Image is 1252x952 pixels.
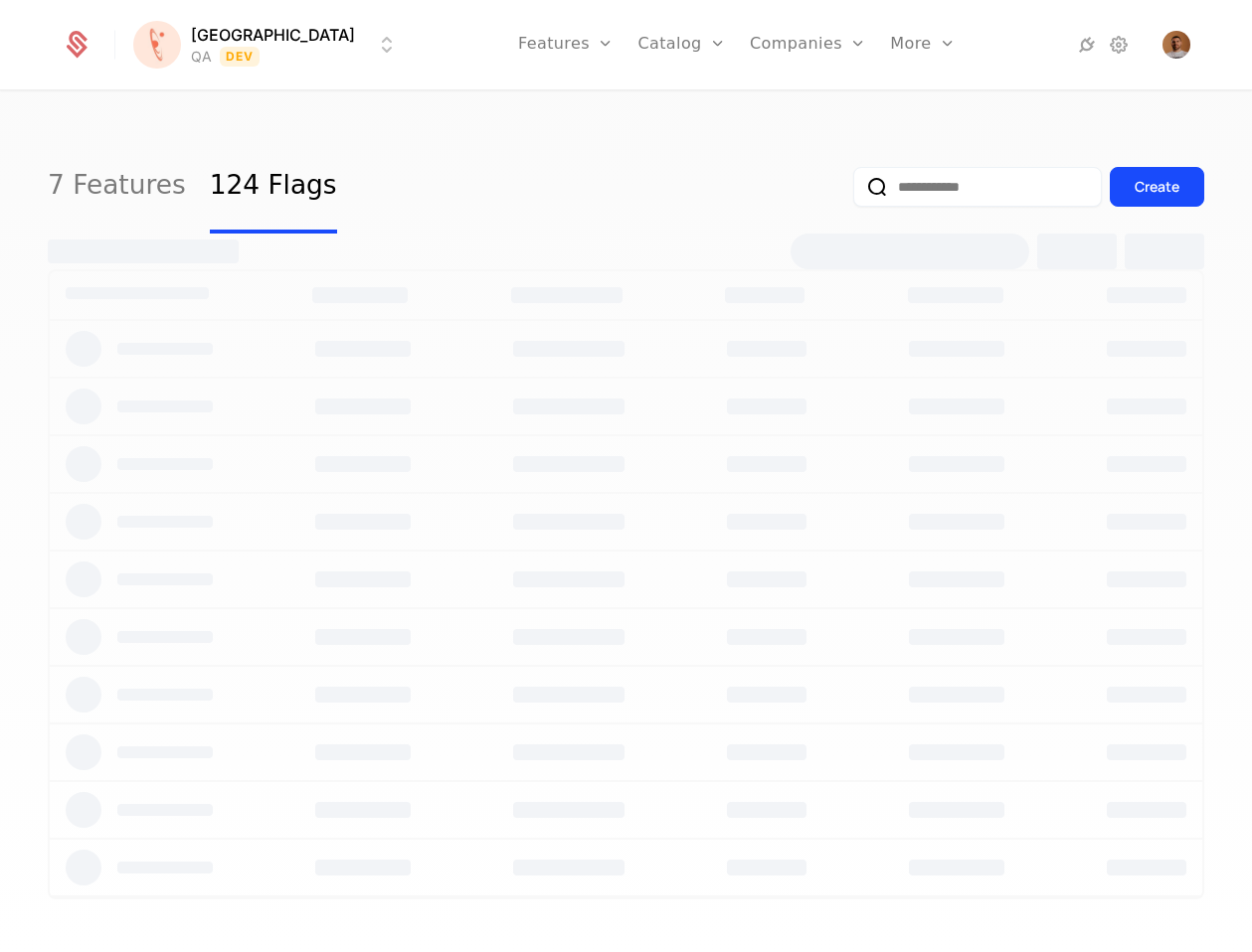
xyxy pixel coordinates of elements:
[48,140,186,234] a: 7 Features
[133,21,181,69] img: Florence
[191,47,212,67] div: QA
[210,140,337,234] a: 124 Flags
[1107,33,1131,57] a: Settings
[1163,31,1190,59] button: Open user button
[191,23,355,47] span: [GEOGRAPHIC_DATA]
[139,23,399,67] button: Select environment
[1163,31,1190,59] img: Boris Šiman
[1110,167,1204,207] button: Create
[220,47,261,67] span: Dev
[1135,177,1179,197] div: Create
[1075,33,1099,57] a: Integrations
